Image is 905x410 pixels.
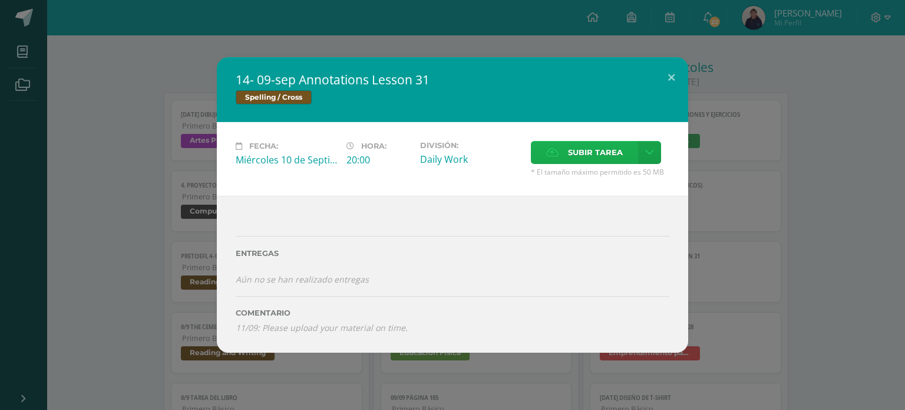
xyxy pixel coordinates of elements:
label: Comentario [236,309,669,317]
span: Subir tarea [568,142,623,163]
span: Spelling / Cross [236,90,312,104]
button: Close (Esc) [655,57,688,97]
span: Fecha: [249,142,278,150]
i: 11/09: Please upload your material on time. [236,322,408,333]
div: 20:00 [346,153,411,166]
span: * El tamaño máximo permitido es 50 MB [531,167,669,177]
span: Hora: [361,142,387,150]
div: Miércoles 10 de Septiembre [236,153,337,166]
label: Entregas [236,249,669,258]
label: División: [420,141,521,150]
i: Aún no se han realizado entregas [236,274,369,285]
div: Daily Work [420,153,521,166]
h2: 14- 09-sep Annotations Lesson 31 [236,71,669,88]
